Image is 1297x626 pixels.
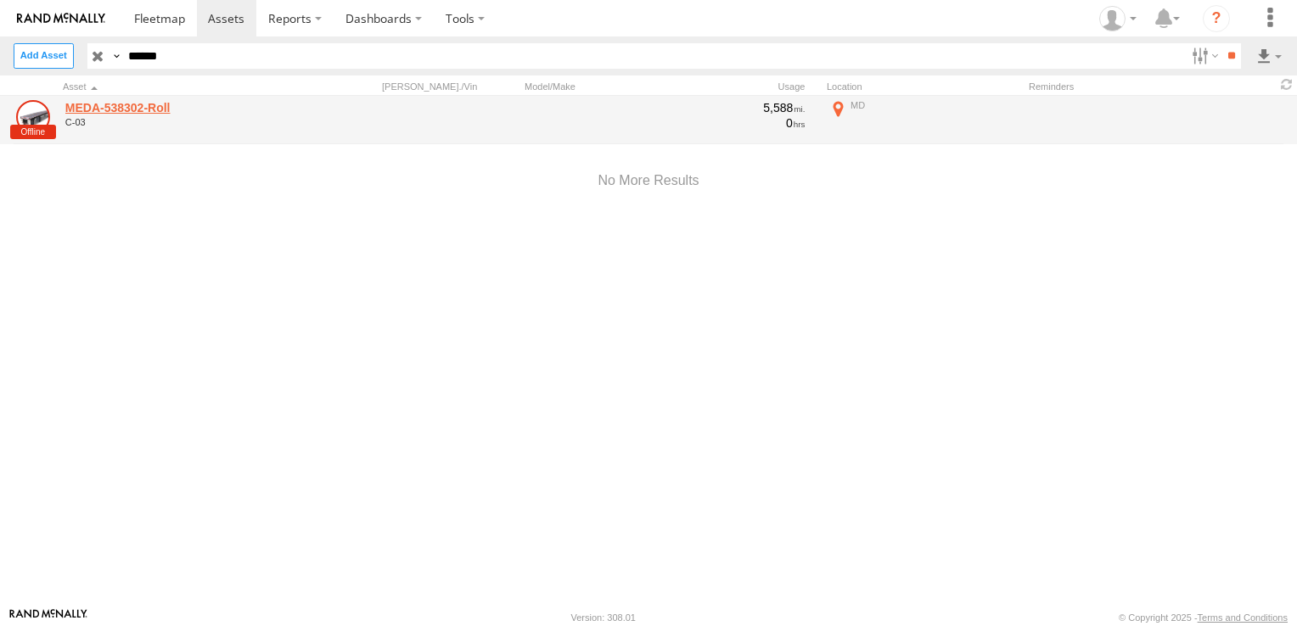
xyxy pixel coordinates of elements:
[684,81,820,92] div: Usage
[1255,43,1283,68] label: Export results as...
[851,99,1019,111] div: MD
[65,117,298,127] div: undefined
[109,43,122,68] label: Search Query
[16,100,50,134] a: View Asset Details
[827,81,1022,92] div: Location
[1119,612,1288,623] div: © Copyright 2025 -
[382,81,518,92] div: [PERSON_NAME]./Vin
[1198,612,1288,623] a: Terms and Conditions
[14,43,74,68] label: Create New Asset
[525,81,677,92] div: Model/Make
[827,98,1022,143] label: Click to View Current Location
[1277,77,1297,93] span: Refresh
[17,13,105,25] img: rand-logo.svg
[65,100,298,115] a: MEDA-538302-Roll
[1029,81,1159,92] div: Reminders
[1203,5,1230,32] i: ?
[63,81,300,92] div: Click to Sort
[1185,43,1221,68] label: Search Filter Options
[9,609,87,626] a: Visit our Website
[1093,6,1143,31] div: Jennifer Albro
[687,115,806,131] div: 0
[571,612,636,623] div: Version: 308.01
[687,100,806,115] div: 5,588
